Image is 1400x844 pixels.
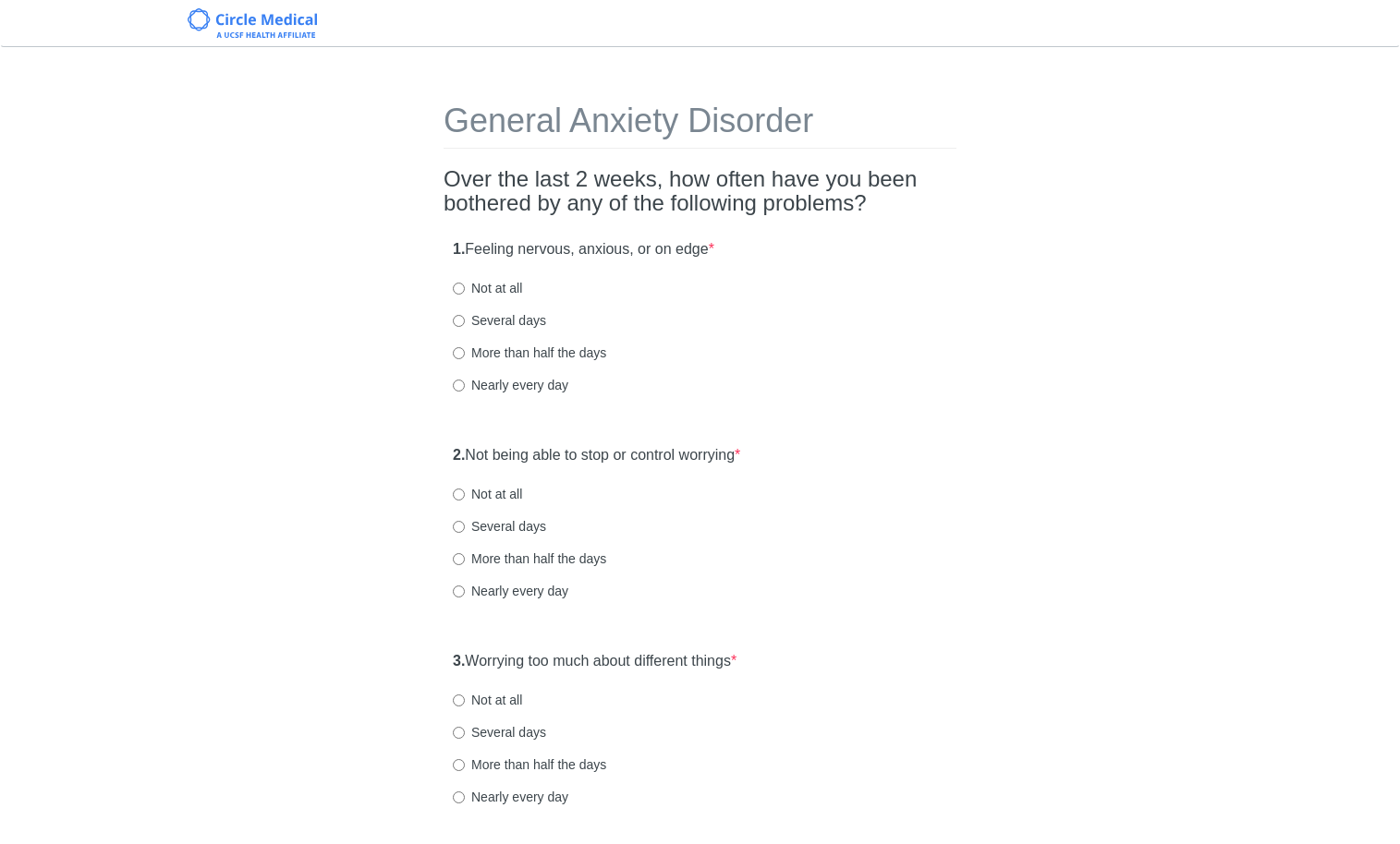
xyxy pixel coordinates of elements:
[453,694,465,706] input: Not at all
[453,488,465,500] input: Not at all
[188,8,318,38] img: Circle Medical Logo
[453,521,465,533] input: Several days
[453,653,465,669] strong: 3.
[453,241,465,257] strong: 1.
[444,167,956,216] h2: Over the last 2 weeks, how often have you been bothered by any of the following problems?
[453,344,606,362] label: More than half the days
[453,582,568,600] label: Nearly every day
[453,347,465,359] input: More than half the days
[453,651,737,672] label: Worrying too much about different things
[453,791,465,803] input: Nearly every day
[453,283,465,295] input: Not at all
[453,691,522,709] label: Not at all
[453,239,714,260] label: Feeling nervous, anxious, or on edge
[453,759,465,771] input: More than half the days
[453,315,465,327] input: Several days
[453,376,568,394] label: Nearly every day
[453,755,606,774] label: More than half the days
[453,311,546,330] label: Several days
[453,585,465,597] input: Nearly every day
[444,102,956,149] h1: General Anxiety Disorder
[453,553,465,565] input: More than half the days
[453,447,465,463] strong: 2.
[453,788,568,806] label: Nearly every day
[453,485,522,503] label: Not at all
[453,723,546,742] label: Several days
[453,727,465,739] input: Several days
[453,549,606,568] label: More than half the days
[453,445,740,466] label: Not being able to stop or control worrying
[453,279,522,297] label: Not at all
[453,380,465,392] input: Nearly every day
[453,517,546,536] label: Several days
